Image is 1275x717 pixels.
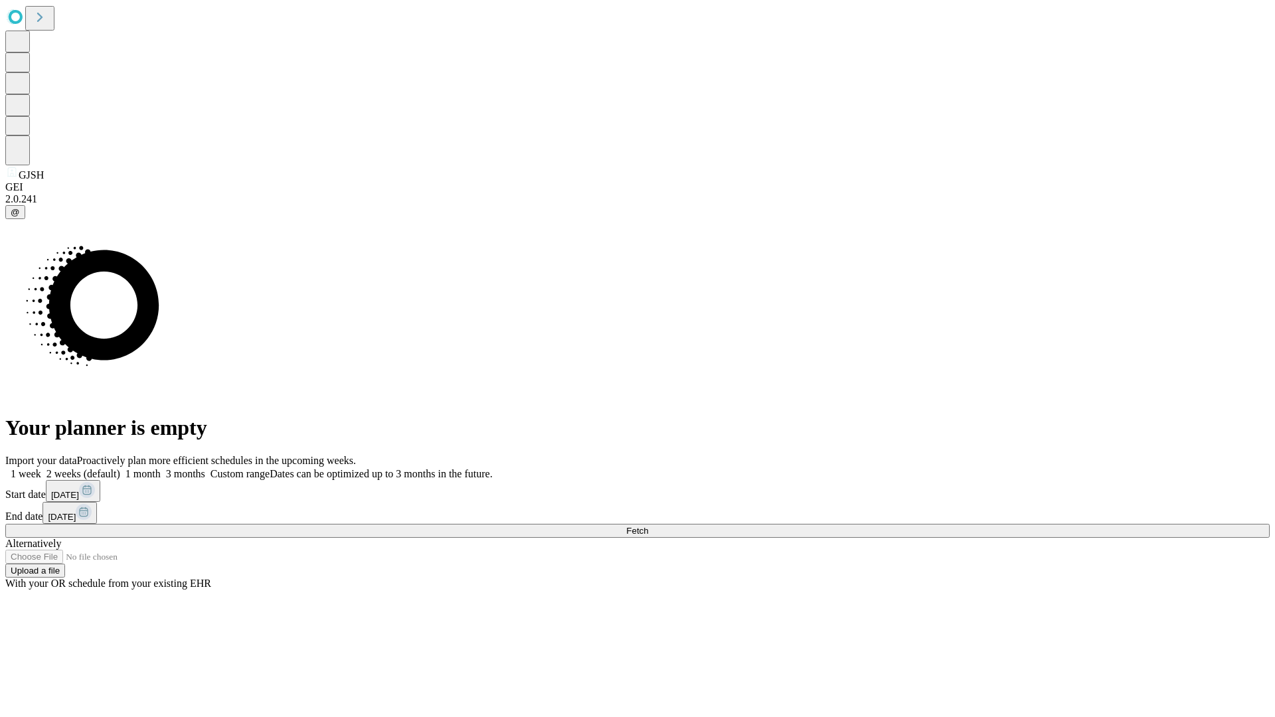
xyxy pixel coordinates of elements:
span: 2 weeks (default) [46,468,120,479]
span: GJSH [19,169,44,181]
h1: Your planner is empty [5,416,1270,440]
span: Proactively plan more efficient schedules in the upcoming weeks. [77,455,356,466]
span: 1 week [11,468,41,479]
span: Custom range [211,468,270,479]
span: Dates can be optimized up to 3 months in the future. [270,468,492,479]
span: 3 months [166,468,205,479]
span: [DATE] [48,512,76,522]
button: [DATE] [42,502,97,524]
button: [DATE] [46,480,100,502]
span: [DATE] [51,490,79,500]
span: Import your data [5,455,77,466]
div: Start date [5,480,1270,502]
span: 1 month [126,468,161,479]
div: 2.0.241 [5,193,1270,205]
span: With your OR schedule from your existing EHR [5,578,211,589]
span: Fetch [626,526,648,536]
button: Upload a file [5,564,65,578]
button: @ [5,205,25,219]
div: GEI [5,181,1270,193]
button: Fetch [5,524,1270,538]
span: @ [11,207,20,217]
div: End date [5,502,1270,524]
span: Alternatively [5,538,61,549]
